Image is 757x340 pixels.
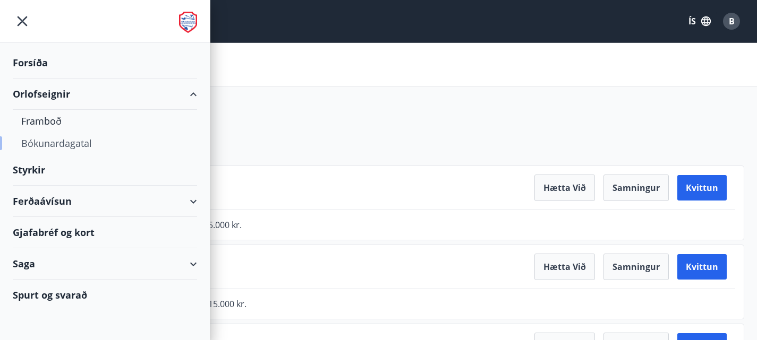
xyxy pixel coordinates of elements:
[208,219,242,231] span: 5.000 kr.
[719,8,744,34] button: B
[13,79,197,110] div: Orlofseignir
[534,175,595,201] button: Hætta við
[677,254,727,280] button: Kvittun
[603,254,669,280] button: Samningur
[13,154,197,186] div: Styrkir
[677,175,727,200] button: Kvittun
[21,132,189,154] div: Bókunardagatal
[13,217,197,248] div: Gjafabréf og kort
[683,12,717,31] button: ÍS
[13,186,197,217] div: Ferðaávísun
[13,12,32,31] button: menu
[603,175,669,201] button: Samningur
[208,298,246,310] span: 15.000 kr.
[534,254,595,280] button: Hætta við
[13,248,197,280] div: Saga
[21,110,189,132] div: Framboð
[13,280,197,310] div: Spurt og svarað
[13,47,197,79] div: Forsíða
[179,12,197,33] img: union_logo
[729,15,735,27] span: B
